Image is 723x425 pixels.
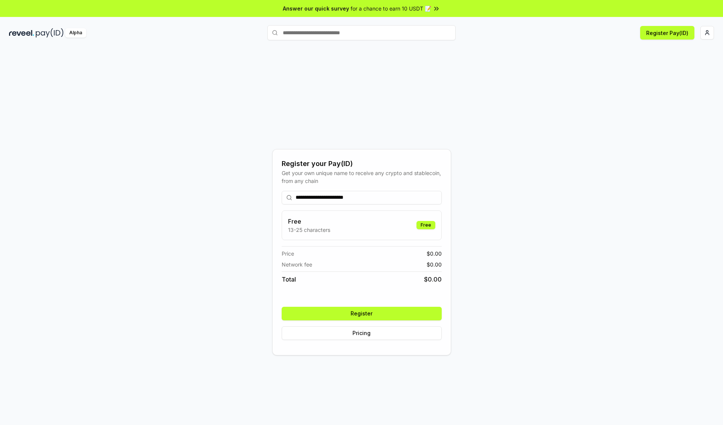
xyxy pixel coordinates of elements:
[288,217,330,226] h3: Free
[424,275,442,284] span: $ 0.00
[282,326,442,340] button: Pricing
[282,307,442,320] button: Register
[351,5,431,12] span: for a chance to earn 10 USDT 📝
[65,28,86,38] div: Alpha
[9,28,34,38] img: reveel_dark
[282,158,442,169] div: Register your Pay(ID)
[282,275,296,284] span: Total
[427,250,442,257] span: $ 0.00
[640,26,694,40] button: Register Pay(ID)
[427,260,442,268] span: $ 0.00
[288,226,330,234] p: 13-25 characters
[282,260,312,268] span: Network fee
[282,169,442,185] div: Get your own unique name to receive any crypto and stablecoin, from any chain
[282,250,294,257] span: Price
[283,5,349,12] span: Answer our quick survey
[36,28,64,38] img: pay_id
[416,221,435,229] div: Free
